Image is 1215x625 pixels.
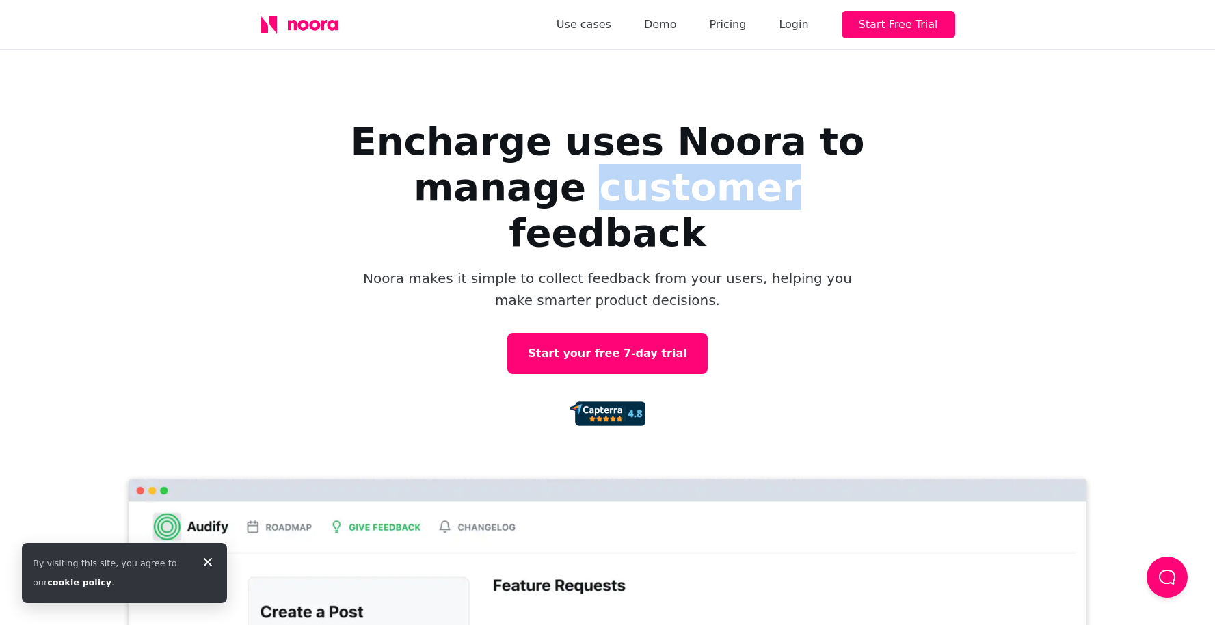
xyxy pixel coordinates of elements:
h1: Encharge uses Noora to manage customer feedback [334,118,881,256]
button: Start Free Trial [842,11,955,38]
button: Load Chat [1147,557,1188,598]
img: 92d72d4f0927c2c8b0462b8c7b01ca97.png [570,401,645,426]
a: Pricing [709,15,746,34]
p: Noora makes it simple to collect feedback from your users, helping you make smarter product decis... [362,267,854,311]
div: Login [779,15,808,34]
a: Demo [644,15,677,34]
a: Use cases [557,15,611,34]
a: cookie policy [47,577,111,587]
a: Start your free 7-day trial [507,333,707,374]
div: By visiting this site, you agree to our . [33,554,189,592]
